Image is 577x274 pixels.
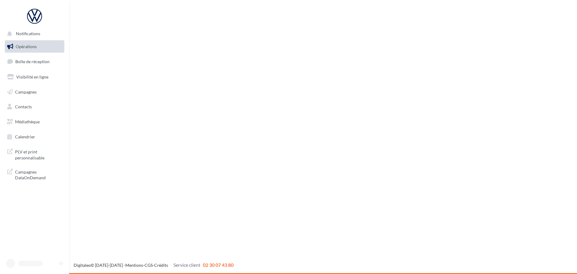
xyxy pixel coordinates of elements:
[16,74,48,79] span: Visibilité en ligne
[15,59,50,64] span: Boîte de réception
[4,40,66,53] a: Opérations
[15,89,37,94] span: Campagnes
[203,262,234,268] span: 02 30 07 43 80
[74,263,234,268] span: © [DATE]-[DATE] - - -
[4,86,66,98] a: Campagnes
[4,55,66,68] a: Boîte de réception
[4,165,66,183] a: Campagnes DataOnDemand
[74,263,91,268] a: Digitaleo
[125,263,143,268] a: Mentions
[4,131,66,143] a: Calendrier
[16,44,37,49] span: Opérations
[16,31,40,36] span: Notifications
[154,263,168,268] a: Crédits
[15,119,40,124] span: Médiathèque
[4,71,66,83] a: Visibilité en ligne
[15,168,62,181] span: Campagnes DataOnDemand
[4,100,66,113] a: Contacts
[15,104,32,109] span: Contacts
[4,145,66,163] a: PLV et print personnalisable
[4,115,66,128] a: Médiathèque
[173,262,200,268] span: Service client
[145,263,153,268] a: CGS
[15,148,62,161] span: PLV et print personnalisable
[15,134,35,139] span: Calendrier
